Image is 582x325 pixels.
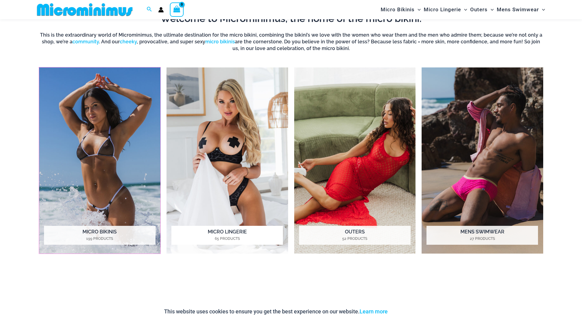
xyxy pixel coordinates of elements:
span: Menu Toggle [488,2,494,17]
a: cheeky [120,39,137,45]
nav: Site Navigation [378,1,548,18]
mark: 27 Products [426,236,538,241]
h2: Outers [299,226,411,245]
a: Visit product category Micro Lingerie [167,67,288,254]
a: View Shopping Cart, empty [170,2,184,16]
img: Outers [294,67,416,254]
a: Learn more [360,308,388,315]
h6: This is the extraordinary world of Microminimus, the ultimate destination for the micro bikini, c... [39,32,543,52]
mark: 199 Products [44,236,156,241]
h2: Micro Bikinis [44,226,156,245]
img: Micro Lingerie [167,67,288,254]
img: MM SHOP LOGO FLAT [35,3,135,16]
img: Micro Bikinis [39,67,161,254]
span: Menu Toggle [539,2,545,17]
a: Micro BikinisMenu ToggleMenu Toggle [379,2,422,17]
span: Menu Toggle [415,2,421,17]
span: Mens Swimwear [497,2,539,17]
a: micro bikinis [205,39,235,45]
mark: 65 Products [171,236,283,241]
button: Accept [392,304,418,319]
h2: Micro Lingerie [171,226,283,245]
a: Mens SwimwearMenu ToggleMenu Toggle [495,2,547,17]
p: This website uses cookies to ensure you get the best experience on our website. [164,307,388,316]
a: OutersMenu ToggleMenu Toggle [469,2,495,17]
img: Mens Swimwear [422,67,543,254]
a: Visit product category Micro Bikinis [39,67,161,254]
a: Account icon link [158,7,164,13]
mark: 52 Products [299,236,411,241]
h2: Mens Swimwear [426,226,538,245]
a: Visit product category Outers [294,67,416,254]
span: Micro Lingerie [424,2,461,17]
span: Micro Bikinis [381,2,415,17]
a: Visit product category Mens Swimwear [422,67,543,254]
a: community [72,39,99,45]
span: Outers [470,2,488,17]
iframe: TrustedSite Certified [39,270,543,316]
a: Search icon link [147,6,152,13]
span: Menu Toggle [461,2,467,17]
a: Micro LingerieMenu ToggleMenu Toggle [422,2,469,17]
